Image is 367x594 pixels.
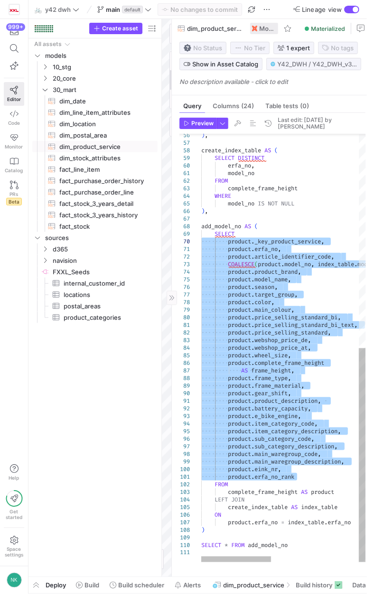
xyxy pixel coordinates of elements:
span: Create asset [102,25,138,32]
span: item_category_code [254,420,314,427]
div: Press SPACE to select this row. [32,266,158,278]
span: dim_product_service [187,25,245,32]
button: No statusNo Status [179,42,226,54]
div: Press SPACE to select this row. [32,118,158,130]
div: NK [7,573,22,588]
span: PRs [10,191,19,197]
span: , [308,405,311,412]
span: , [354,321,358,329]
span: product [228,359,251,367]
span: Materialized [311,25,345,32]
div: Press SPACE to select this row. [32,84,158,95]
button: Getstarted [4,487,24,524]
span: dim_line_item_attributes​​​​​​​​​​ [59,107,147,118]
img: No status [184,44,191,52]
span: model_name [254,276,288,283]
div: Press SPACE to select this row. [32,278,158,289]
div: 82 [179,329,190,336]
span: Y42_DWH / Y42_DWH_v3 / dim_product_service [277,60,357,68]
span: product [228,420,251,427]
span: FROM [215,177,228,185]
button: No tags [318,42,358,54]
button: No tierNo Tier [230,42,270,54]
span: product [228,245,251,253]
button: Build [72,577,104,594]
span: index_table [318,260,354,268]
span: model_no [228,169,254,177]
span: (24) [241,103,254,109]
span: , [314,420,318,427]
div: Press SPACE to select this row. [32,38,158,50]
img: undefined [252,26,257,31]
div: Press SPACE to select this row. [32,186,158,198]
div: 89 [179,382,190,390]
span: . [251,321,254,329]
span: No tags [331,44,354,52]
span: 1 expert [286,44,310,52]
span: ( [254,223,258,230]
span: default [122,6,143,13]
div: 88 [179,374,190,382]
span: . [251,245,254,253]
span: d365 [53,244,156,255]
span: Lineage view [302,6,342,13]
span: , [328,329,331,336]
span: Catalog [5,167,23,173]
span: ( [254,260,258,268]
span: Get started [6,509,22,520]
button: Show in Asset Catalog [179,58,263,70]
span: model_no [228,200,254,207]
span: create_index_table [201,147,261,154]
div: 57 [179,139,190,147]
a: fact_line_item​​​​​​​​​​ [32,164,158,175]
span: , [298,268,301,276]
span: fact_stock​​​​​​​​​​ [59,221,147,232]
span: season [254,283,274,291]
span: product [228,314,251,321]
a: fact_purchase_order_history​​​​​​​​​​ [32,175,158,186]
span: , [294,291,298,298]
span: frame_material [254,382,301,390]
span: internal_customer_id​​​​​​​​​ [64,278,147,289]
span: Show in Asset Catalog [192,60,258,68]
span: ) [201,207,205,215]
span: sources [45,232,156,243]
span: navision [53,255,156,266]
span: webshop_price_at [254,344,308,352]
div: All assets [34,41,62,47]
span: , [298,412,301,420]
button: Create asset [89,23,142,34]
span: , [321,238,324,245]
span: . [251,314,254,321]
a: fact_stock_3_years_detail​​​​​​​​​​ [32,198,158,209]
button: 🚲y42 dwh [32,3,82,16]
div: Press SPACE to select this row. [32,198,158,209]
div: 73 [179,260,190,268]
div: 78 [179,298,190,306]
a: internal_customer_id​​​​​​​​​ [32,278,158,289]
span: . [251,253,254,260]
span: color [254,298,271,306]
span: , [278,245,281,253]
span: . [354,260,358,268]
span: product [228,306,251,314]
span: SELECT [215,230,235,238]
div: 999+ [6,23,25,31]
div: 74 [179,268,190,276]
span: product_categories​​​​​​​​​ [64,312,147,323]
span: y42 dwh [45,6,71,13]
div: 95 [179,427,190,435]
span: ( [274,147,278,154]
div: Press SPACE to select this row. [32,243,158,255]
span: product [228,329,251,336]
span: Build history [296,582,333,589]
span: fact_purchase_order_line​​​​​​​​​​ [59,187,147,198]
span: . [251,352,254,359]
div: 59 [179,154,190,162]
span: , [205,207,208,215]
span: product [228,397,251,405]
span: Alerts [183,582,201,589]
div: Press SPACE to select this row. [32,209,158,221]
a: https://storage.googleapis.com/y42-prod-data-exchange/images/oGOSqxDdlQtxIPYJfiHrUWhjI5fT83rRj0ID... [4,1,24,18]
span: dim_date​​​​​​​​​​ [59,96,147,107]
